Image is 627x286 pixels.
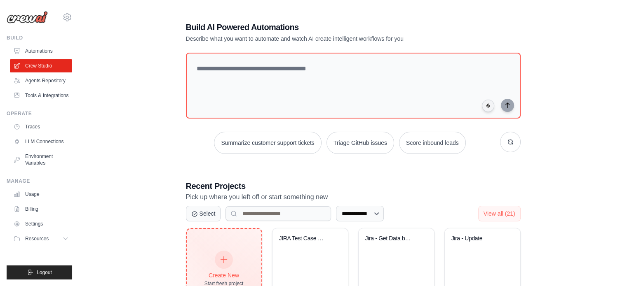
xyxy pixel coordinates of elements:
[7,178,72,184] div: Manage
[10,202,72,216] a: Billing
[204,271,244,279] div: Create New
[10,89,72,102] a: Tools & Integrations
[10,217,72,230] a: Settings
[10,232,72,245] button: Resources
[186,21,463,33] h1: Build AI Powered Automations
[478,206,521,221] button: View all (21)
[186,192,521,202] p: Pick up where you left off or start something new
[10,59,72,72] a: Crew Studio
[10,188,72,201] a: Usage
[10,135,72,148] a: LLM Connections
[186,206,221,221] button: Select
[482,100,494,112] button: Click to speak your automation idea
[326,132,394,154] button: Triage GitHub issues
[186,35,463,43] p: Describe what you want to automate and watch AI create intelligent workflows for you
[7,265,72,279] button: Logout
[186,180,521,192] h3: Recent Projects
[7,35,72,41] div: Build
[7,11,48,23] img: Logo
[500,132,521,152] button: Get new suggestions
[451,235,501,242] div: Jira - Update
[279,235,329,242] div: JIRA Test Case Generators
[10,150,72,170] a: Environment Variables
[214,132,321,154] button: Summarize customer support tickets
[7,110,72,117] div: Operate
[399,132,466,154] button: Score inbound leads
[10,44,72,58] a: Automations
[37,269,52,276] span: Logout
[10,74,72,87] a: Agents Repository
[25,235,49,242] span: Resources
[10,120,72,133] a: Traces
[484,210,515,217] span: View all (21)
[365,235,415,242] div: Jira - Get Data by Worktype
